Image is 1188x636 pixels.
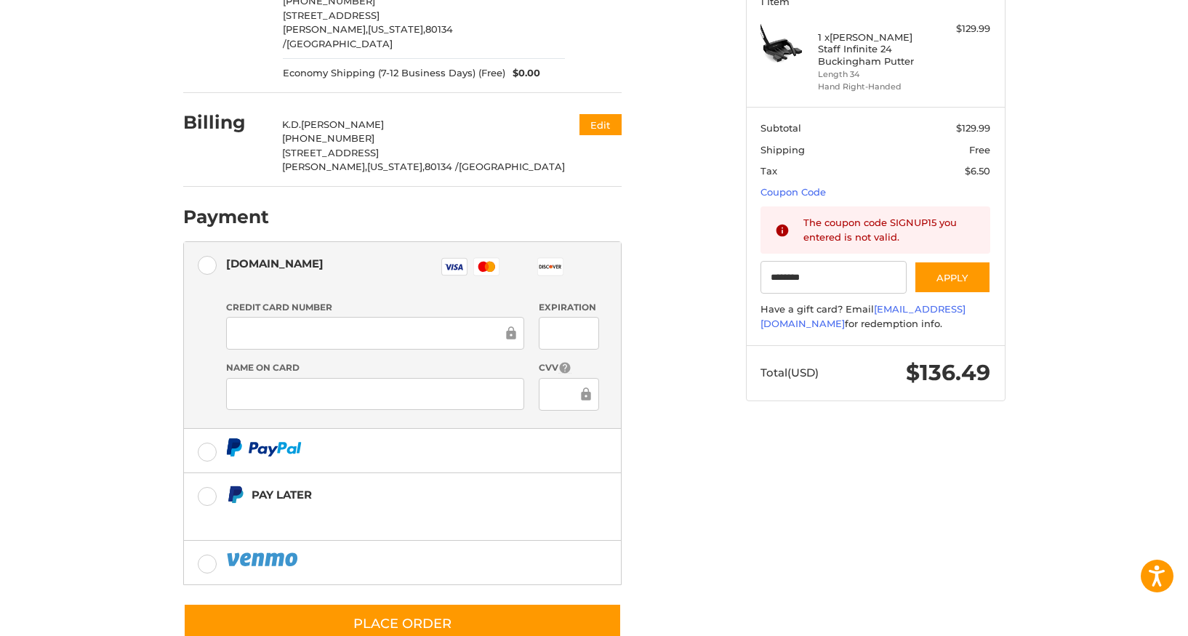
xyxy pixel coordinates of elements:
[760,165,777,177] span: Tax
[282,132,374,144] span: [PHONE_NUMBER]
[459,161,565,172] span: [GEOGRAPHIC_DATA]
[969,144,990,156] span: Free
[539,361,599,375] label: CVV
[803,216,976,244] div: The coupon code SIGNUP15 you entered is not valid.
[283,66,505,81] span: Economy Shipping (7-12 Business Days) (Free)
[906,359,990,386] span: $136.49
[539,301,599,314] label: Expiration
[282,161,367,172] span: [PERSON_NAME],
[286,38,393,49] span: [GEOGRAPHIC_DATA]
[226,301,524,314] label: Credit Card Number
[226,251,324,275] div: [DOMAIN_NAME]
[226,438,302,456] img: PayPal icon
[818,31,929,67] h4: 1 x [PERSON_NAME] Staff Infinite 24 Buckingham Putter
[760,303,966,329] a: [EMAIL_ADDRESS][DOMAIN_NAME]
[283,9,380,21] span: [STREET_ADDRESS]
[956,122,990,134] span: $129.99
[914,261,991,294] button: Apply
[226,550,300,568] img: PayPal icon
[818,81,929,93] li: Hand Right-Handed
[760,186,826,198] a: Coupon Code
[818,68,929,81] li: Length 34
[579,114,622,135] button: Edit
[367,161,425,172] span: [US_STATE],
[760,261,907,294] input: Gift Certificate or Coupon Code
[425,161,459,172] span: 80134 /
[282,147,379,158] span: [STREET_ADDRESS]
[183,111,268,134] h2: Billing
[183,206,269,228] h2: Payment
[283,23,453,49] span: 80134 /
[965,165,990,177] span: $6.50
[933,22,990,36] div: $129.99
[226,361,524,374] label: Name on Card
[760,366,819,379] span: Total (USD)
[226,486,244,504] img: Pay Later icon
[283,23,368,35] span: [PERSON_NAME],
[505,66,540,81] span: $0.00
[301,118,384,130] span: [PERSON_NAME]
[760,302,990,331] div: Have a gift card? Email for redemption info.
[760,144,805,156] span: Shipping
[282,118,301,130] span: K.D.
[226,510,530,523] iframe: PayPal Message 1
[368,23,425,35] span: [US_STATE],
[252,483,530,507] div: Pay Later
[760,122,801,134] span: Subtotal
